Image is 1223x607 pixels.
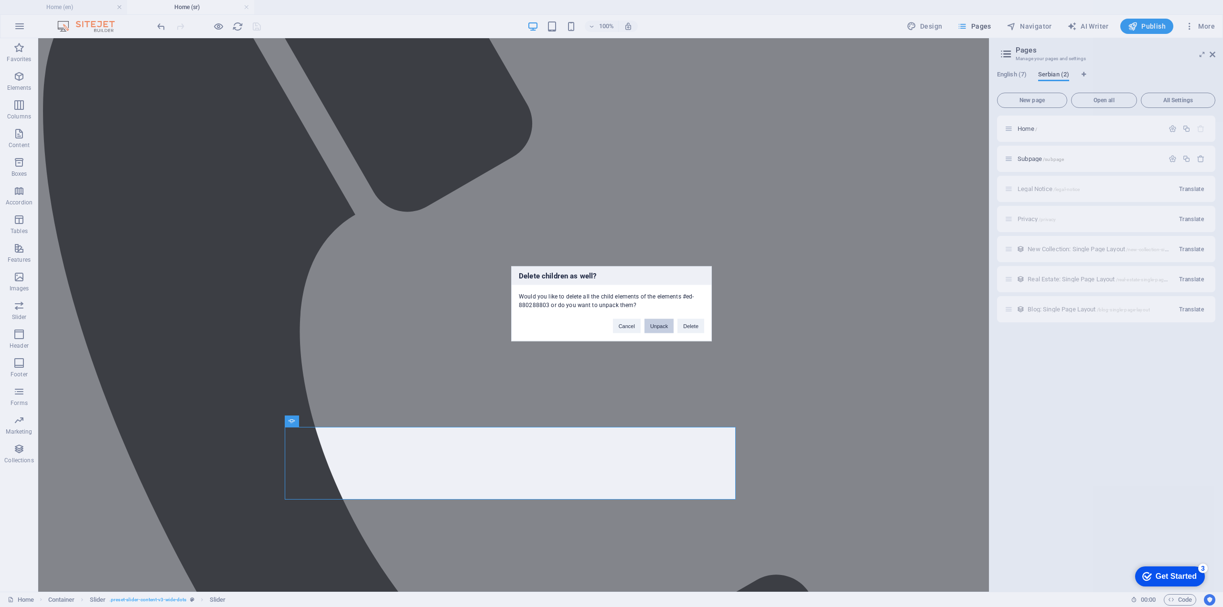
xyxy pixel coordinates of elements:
div: Would you like to delete all the child elements of the elements #ed-880288803 or do you want to u... [512,285,711,309]
div: Get Started 3 items remaining, 40% complete [8,5,77,25]
button: Delete [677,319,704,333]
h3: Delete children as well? [512,266,711,285]
button: Cancel [613,319,641,333]
div: Get Started [28,11,69,19]
button: Unpack [644,319,674,333]
div: 3 [71,2,80,11]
